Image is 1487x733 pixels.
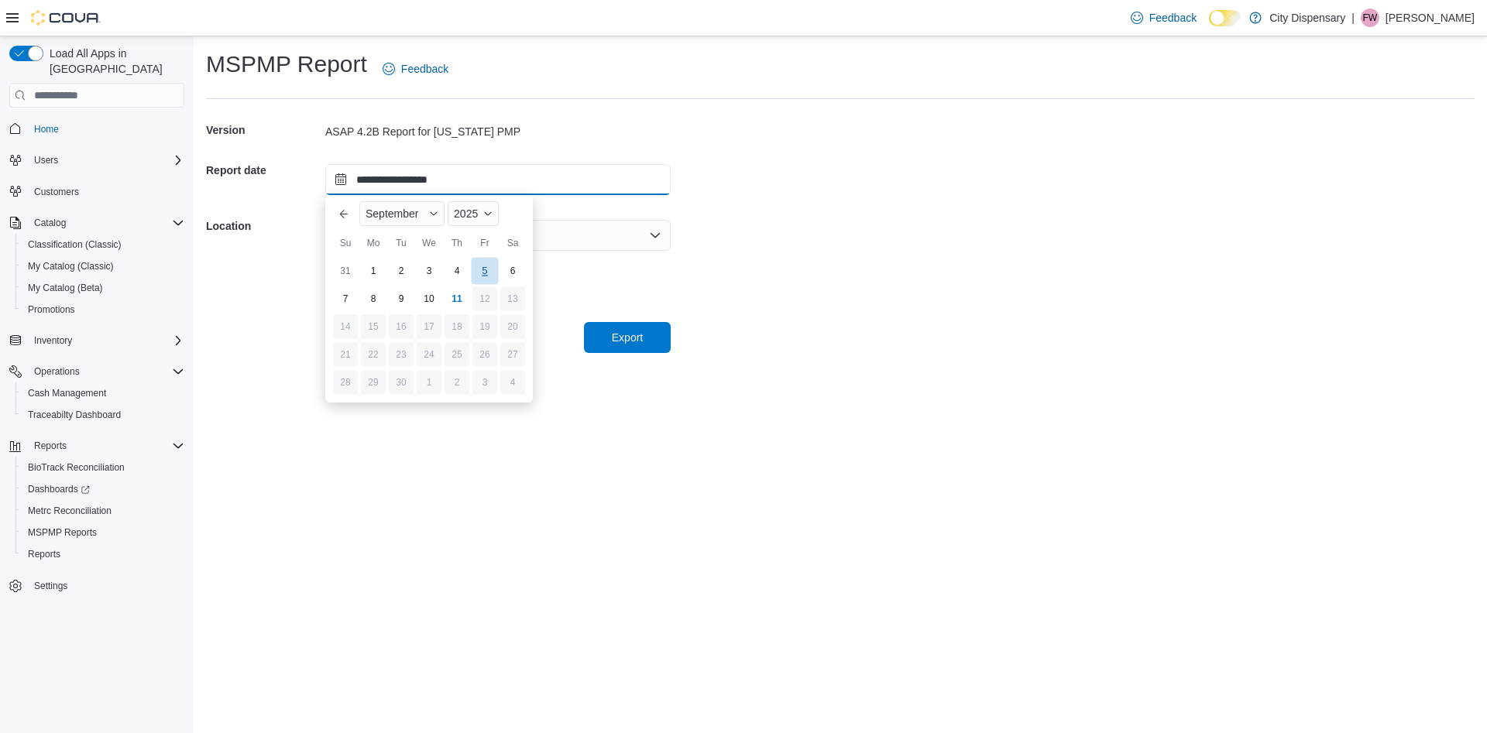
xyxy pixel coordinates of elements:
div: Button. Open the year selector. 2025 is currently selected. [448,201,499,226]
span: Operations [28,362,184,381]
span: Inventory [34,334,72,347]
div: day-9 [389,286,414,311]
span: Operations [34,365,80,378]
a: Dashboards [15,478,191,500]
span: Dashboards [28,483,90,495]
span: Reports [34,440,67,452]
span: My Catalog (Beta) [22,279,184,297]
div: day-16 [389,314,414,339]
div: day-6 [500,259,525,283]
span: Classification (Classic) [22,235,184,254]
span: Traceabilty Dashboard [28,409,121,421]
button: Reports [15,543,191,565]
span: Promotions [28,303,75,316]
button: Traceabilty Dashboard [15,404,191,426]
button: Customers [3,180,191,203]
button: Inventory [3,330,191,351]
button: Operations [28,362,86,381]
div: day-5 [471,258,498,285]
button: Promotions [15,299,191,320]
a: Feedback [1125,2,1203,33]
span: My Catalog (Classic) [22,257,184,276]
button: MSPMP Reports [15,522,191,543]
div: day-10 [417,286,441,311]
a: Settings [28,577,74,595]
button: Catalog [3,212,191,234]
div: September, 2025 [331,257,527,396]
div: Fr [472,231,497,255]
a: My Catalog (Classic) [22,257,120,276]
span: MSPMP Reports [28,526,97,539]
div: day-20 [500,314,525,339]
a: Classification (Classic) [22,235,128,254]
span: Reports [28,548,60,560]
a: My Catalog (Beta) [22,279,109,297]
div: day-25 [445,342,469,367]
div: We [417,231,441,255]
div: day-1 [417,370,441,395]
nav: Complex example [9,111,184,637]
span: Cash Management [28,387,106,399]
div: day-24 [417,342,441,367]
span: Dashboards [22,480,184,498]
div: day-12 [472,286,497,311]
a: Home [28,120,65,139]
span: BioTrack Reconciliation [28,461,125,474]
div: Su [333,231,358,255]
div: day-11 [445,286,469,311]
button: My Catalog (Beta) [15,277,191,299]
div: day-23 [389,342,414,367]
span: Export [612,330,643,345]
div: day-17 [417,314,441,339]
div: day-14 [333,314,358,339]
span: Cash Management [22,384,184,402]
button: Catalog [28,214,72,232]
a: MSPMP Reports [22,523,103,542]
button: Operations [3,361,191,382]
span: Users [34,154,58,166]
span: FW [1363,9,1378,27]
div: day-26 [472,342,497,367]
div: day-4 [500,370,525,395]
span: Customers [34,186,79,198]
span: Reports [22,545,184,563]
span: Customers [28,182,184,201]
div: day-13 [500,286,525,311]
div: Mo [361,231,386,255]
span: Catalog [34,217,66,229]
button: Previous Month [331,201,356,226]
span: Settings [34,580,67,592]
button: Settings [3,574,191,597]
a: Dashboards [22,480,96,498]
span: 2025 [454,207,478,220]
div: day-4 [445,259,469,283]
div: day-22 [361,342,386,367]
span: Reports [28,437,184,455]
span: Users [28,151,184,170]
div: day-30 [389,370,414,395]
span: Catalog [28,214,184,232]
input: Dark Mode [1209,10,1241,26]
span: Inventory [28,331,184,350]
div: ASAP 4.2B Report for [US_STATE] PMP [325,124,671,139]
a: BioTrack Reconciliation [22,458,131,477]
button: Cash Management [15,382,191,404]
div: Th [445,231,469,255]
div: day-2 [389,259,414,283]
button: Home [3,117,191,139]
div: Sa [500,231,525,255]
span: Promotions [22,300,184,319]
div: day-8 [361,286,386,311]
div: day-1 [361,259,386,283]
button: BioTrack Reconciliation [15,457,191,478]
button: Classification (Classic) [15,234,191,255]
span: Metrc Reconciliation [22,502,184,520]
p: City Dispensary [1269,9,1345,27]
span: My Catalog (Beta) [28,282,103,294]
span: Load All Apps in [GEOGRAPHIC_DATA] [43,46,184,77]
div: day-2 [445,370,469,395]
span: Home [28,118,184,138]
div: day-3 [472,370,497,395]
a: Metrc Reconciliation [22,502,118,520]
button: Reports [3,435,191,457]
